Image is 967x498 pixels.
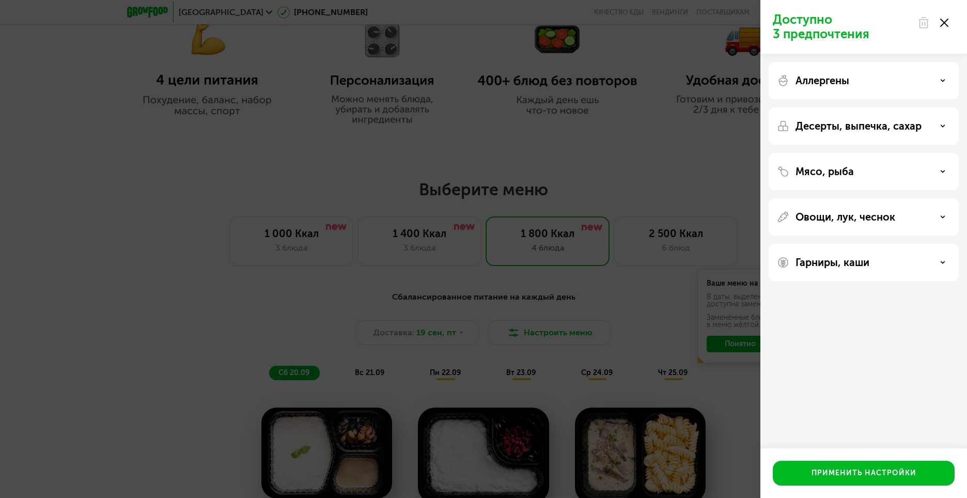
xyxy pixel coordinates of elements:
p: Овощи, лук, чеснок [796,211,895,223]
p: Гарниры, каши [796,256,869,269]
div: Применить настройки [812,468,916,478]
p: Мясо, рыба [796,165,854,178]
button: Применить настройки [773,461,955,486]
p: Десерты, выпечка, сахар [796,120,922,132]
p: Доступно 3 предпочтения [773,12,911,41]
p: Аллергены [796,74,849,87]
